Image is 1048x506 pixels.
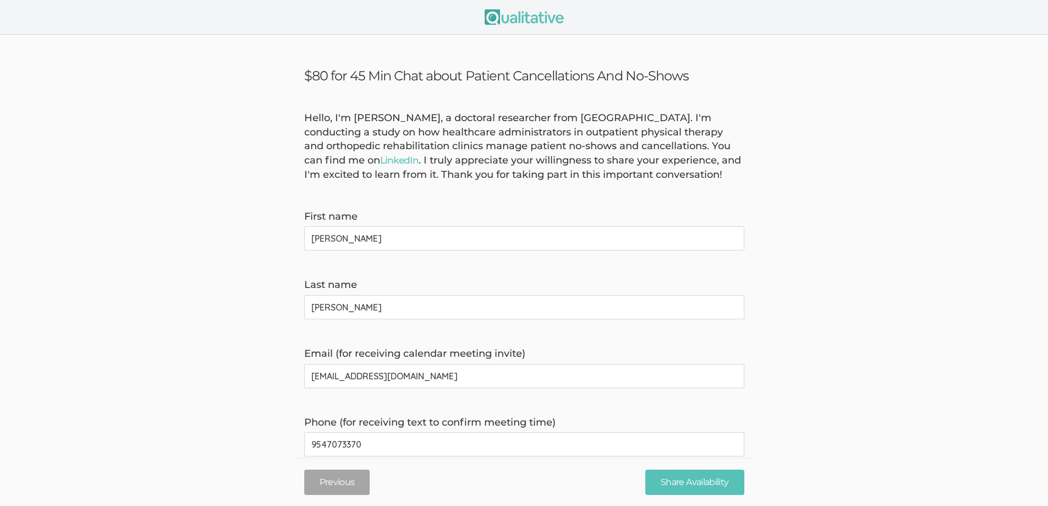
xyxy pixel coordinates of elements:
button: Previous [304,469,370,495]
h3: $80 for 45 Min Chat about Patient Cancellations And No-Shows [304,68,744,84]
a: LinkedIn [380,155,419,166]
label: First name [304,210,744,224]
label: Last name [304,278,744,292]
label: Phone (for receiving text to confirm meeting time) [304,416,744,430]
img: Qualitative [485,9,564,25]
input: Share Availability [645,469,744,495]
div: Hello, I'm [PERSON_NAME], a doctoral researcher from [GEOGRAPHIC_DATA]. I'm conducting a study on... [296,111,753,182]
label: Email (for receiving calendar meeting invite) [304,347,744,361]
